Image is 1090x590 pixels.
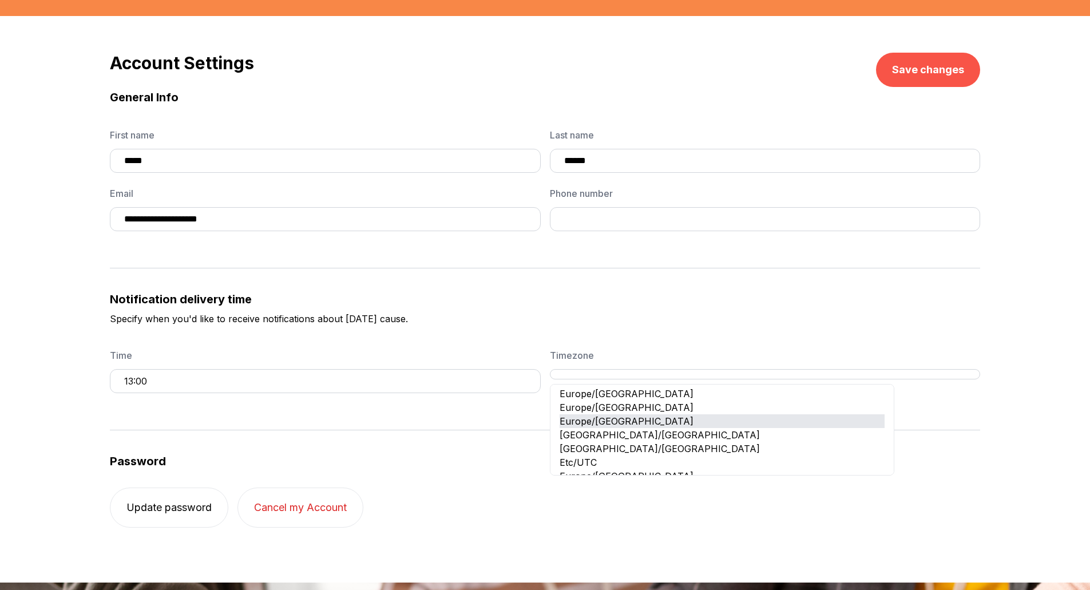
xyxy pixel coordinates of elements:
[560,442,885,456] li: [GEOGRAPHIC_DATA]/[GEOGRAPHIC_DATA]
[110,149,541,173] input: First name
[110,349,541,362] label: Time
[560,401,885,414] li: Europe/[GEOGRAPHIC_DATA]
[560,387,885,401] li: Europe/[GEOGRAPHIC_DATA]
[560,414,885,428] li: Europe/[GEOGRAPHIC_DATA]
[550,207,981,231] input: Phone number
[550,128,981,142] span: Last name
[110,53,254,73] h2: Account Settings
[110,488,228,528] button: Update password
[876,53,980,87] button: Save changes
[237,488,363,528] button: Cancel my Account
[550,149,981,173] input: Last name
[110,128,541,142] span: First name
[560,469,885,483] li: Europe/[GEOGRAPHIC_DATA]
[550,187,981,200] span: Phone number
[110,369,541,393] button: 13:00
[110,291,980,307] h3: Notification delivery time
[560,456,885,469] li: Etc/UTC
[550,349,981,362] label: Timezone
[560,428,885,442] li: [GEOGRAPHIC_DATA]/[GEOGRAPHIC_DATA]
[110,453,980,469] h3: Password
[110,207,541,231] input: Email
[110,312,980,349] p: Specify when you'd like to receive notifications about [DATE] cause.
[110,187,541,200] span: Email
[110,89,980,105] h3: General Info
